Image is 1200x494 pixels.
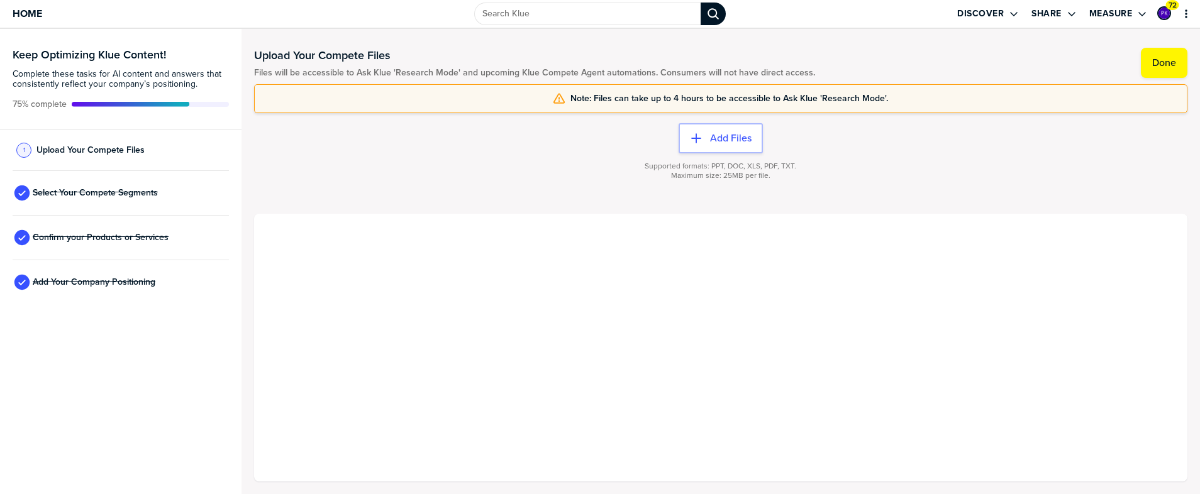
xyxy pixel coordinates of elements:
label: Share [1031,8,1062,19]
span: Add Your Company Positioning [33,277,155,287]
span: Note: Files can take up to 4 hours to be accessible to Ask Klue 'Research Mode'. [570,94,888,104]
span: Upload Your Compete Files [36,145,145,155]
span: 72 [1169,1,1177,10]
div: Priya Khemka [1157,6,1171,20]
h3: Keep Optimizing Klue Content! [13,49,229,60]
span: Confirm your Products or Services [33,233,169,243]
label: Done [1152,57,1176,69]
span: Supported formats: PPT, DOC, XLS, PDF, TXT. [645,162,796,171]
span: Files will be accessible to Ask Klue 'Research Mode' and upcoming Klue Compete Agent automations.... [254,68,815,78]
span: Home [13,8,42,19]
span: 1 [23,145,25,155]
span: Complete these tasks for AI content and answers that consistently reflect your company’s position... [13,69,229,89]
span: Maximum size: 25MB per file. [671,171,770,180]
input: Search Klue [474,3,701,25]
div: Search Klue [701,3,726,25]
img: 70a5a09408db7d88031b797ba49108c1-sml.png [1158,8,1170,19]
label: Measure [1089,8,1133,19]
a: Edit Profile [1156,5,1172,21]
span: Select Your Compete Segments [33,188,158,198]
button: Done [1141,48,1187,78]
label: Discover [957,8,1004,19]
label: Add Files [710,132,752,145]
button: Add Files [679,123,763,153]
h1: Upload Your Compete Files [254,48,815,63]
span: Active [13,99,67,109]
